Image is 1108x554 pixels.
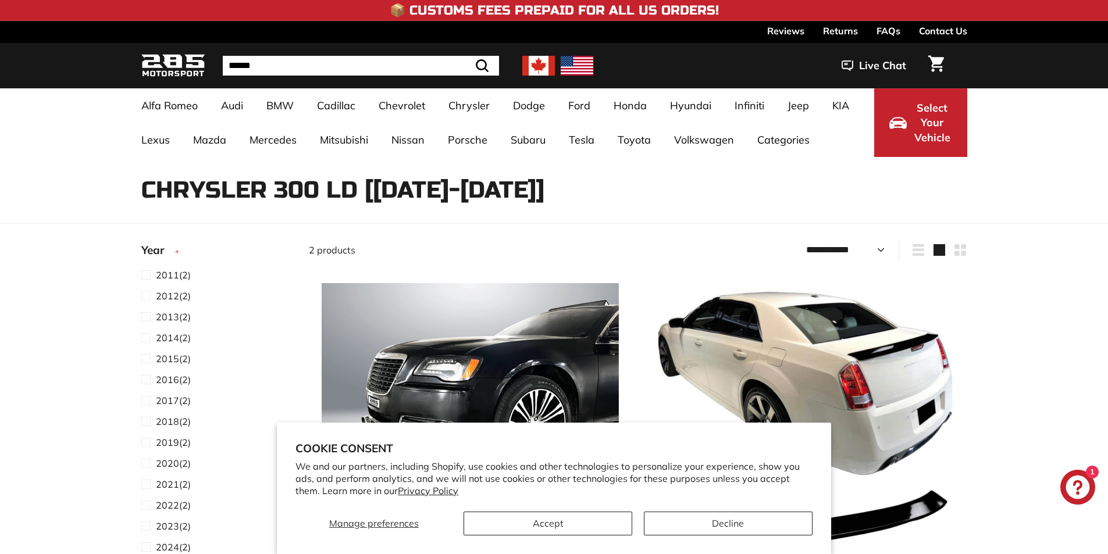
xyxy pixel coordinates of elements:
img: Logo_285_Motorsport_areodynamics_components [141,52,205,80]
span: (2) [156,289,191,303]
a: Mercedes [238,123,308,157]
a: Honda [602,88,658,123]
a: FAQs [877,21,900,41]
span: 2020 [156,458,179,469]
span: (2) [156,456,191,470]
a: BMW [255,88,305,123]
input: Search [223,56,499,76]
a: Chevrolet [367,88,437,123]
a: Ford [557,88,602,123]
a: Infiniti [723,88,776,123]
a: Porsche [436,123,499,157]
a: Reviews [767,21,804,41]
a: Categories [746,123,821,157]
h2: Cookie consent [295,441,813,455]
span: 2022 [156,499,179,511]
span: (2) [156,435,191,449]
button: Decline [644,512,813,535]
a: Cart [921,46,951,85]
a: Nissan [380,123,436,157]
span: 2024 [156,541,179,553]
a: Dodge [501,88,557,123]
a: Alfa Romeo [130,88,209,123]
div: 2 products [309,243,638,257]
a: Privacy Policy [398,485,458,496]
a: Cadillac [305,88,367,123]
span: (2) [156,373,191,387]
a: Hyundai [658,88,723,123]
a: Jeep [776,88,821,123]
a: Volkswagen [662,123,746,157]
span: 2015 [156,353,179,364]
a: Tesla [557,123,606,157]
a: Contact Us [919,21,967,41]
a: Chrysler [437,88,501,123]
span: Select Your Vehicle [913,101,952,145]
span: (2) [156,268,191,282]
span: 2018 [156,416,179,427]
span: 2023 [156,520,179,532]
span: 2014 [156,332,179,344]
span: 2017 [156,395,179,406]
span: Live Chat [859,58,906,73]
span: 2012 [156,290,179,302]
button: Accept [464,512,632,535]
span: 2016 [156,374,179,385]
p: We and our partners, including Shopify, use cookies and other technologies to personalize your ex... [295,460,813,496]
span: (2) [156,540,191,554]
span: 2019 [156,437,179,448]
a: Lexus [130,123,181,157]
a: Audi [209,88,255,123]
span: Manage preferences [329,517,419,529]
span: 2021 [156,478,179,490]
span: (2) [156,310,191,324]
span: (2) [156,519,191,533]
span: 2011 [156,269,179,281]
inbox-online-store-chat: Shopify online store chat [1057,470,1099,507]
button: Select Your Vehicle [874,88,967,157]
h4: 📦 Customs Fees Prepaid for All US Orders! [390,3,719,17]
a: Subaru [499,123,557,157]
a: Toyota [606,123,662,157]
button: Manage preferences [295,512,452,535]
a: Mitsubishi [308,123,380,157]
button: Live Chat [826,51,921,80]
span: (2) [156,352,191,366]
span: 2013 [156,311,179,323]
span: (2) [156,394,191,408]
span: (2) [156,331,191,345]
a: Mazda [181,123,238,157]
a: KIA [821,88,861,123]
a: Returns [823,21,858,41]
button: Year [141,238,290,267]
span: Year [141,242,173,259]
span: (2) [156,414,191,428]
span: (2) [156,477,191,491]
h1: Chrysler 300 LD [[DATE]-[DATE]] [141,177,967,203]
span: (2) [156,498,191,512]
